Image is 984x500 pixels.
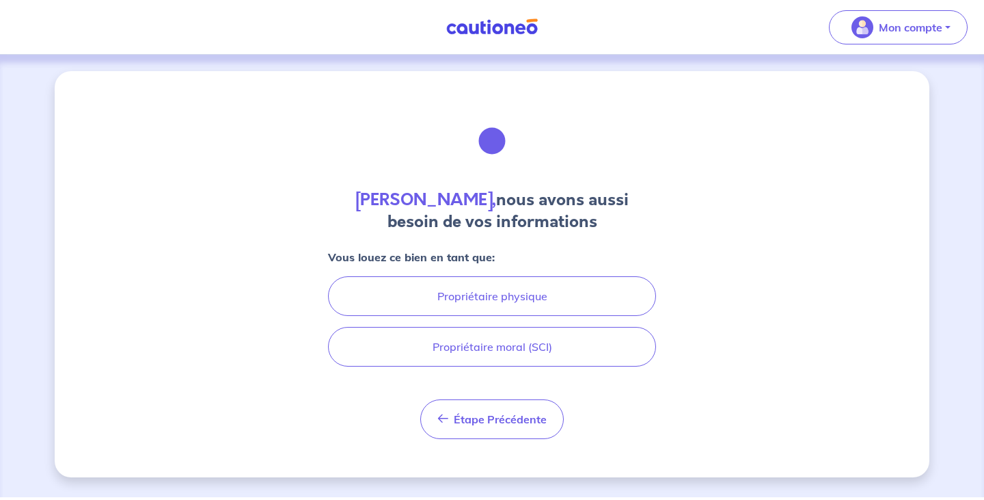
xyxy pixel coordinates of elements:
[454,412,547,426] span: Étape Précédente
[455,104,529,178] img: illu_document_signature.svg
[328,276,656,316] button: Propriétaire physique
[328,250,495,264] strong: Vous louez ce bien en tant que:
[851,16,873,38] img: illu_account_valid_menu.svg
[328,189,656,233] h4: nous avons aussi besoin de vos informations
[328,327,656,367] button: Propriétaire moral (SCI)
[829,10,968,44] button: illu_account_valid_menu.svgMon compte
[420,399,564,439] button: Étape Précédente
[355,188,496,211] strong: [PERSON_NAME],
[441,18,543,36] img: Cautioneo
[879,19,942,36] p: Mon compte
